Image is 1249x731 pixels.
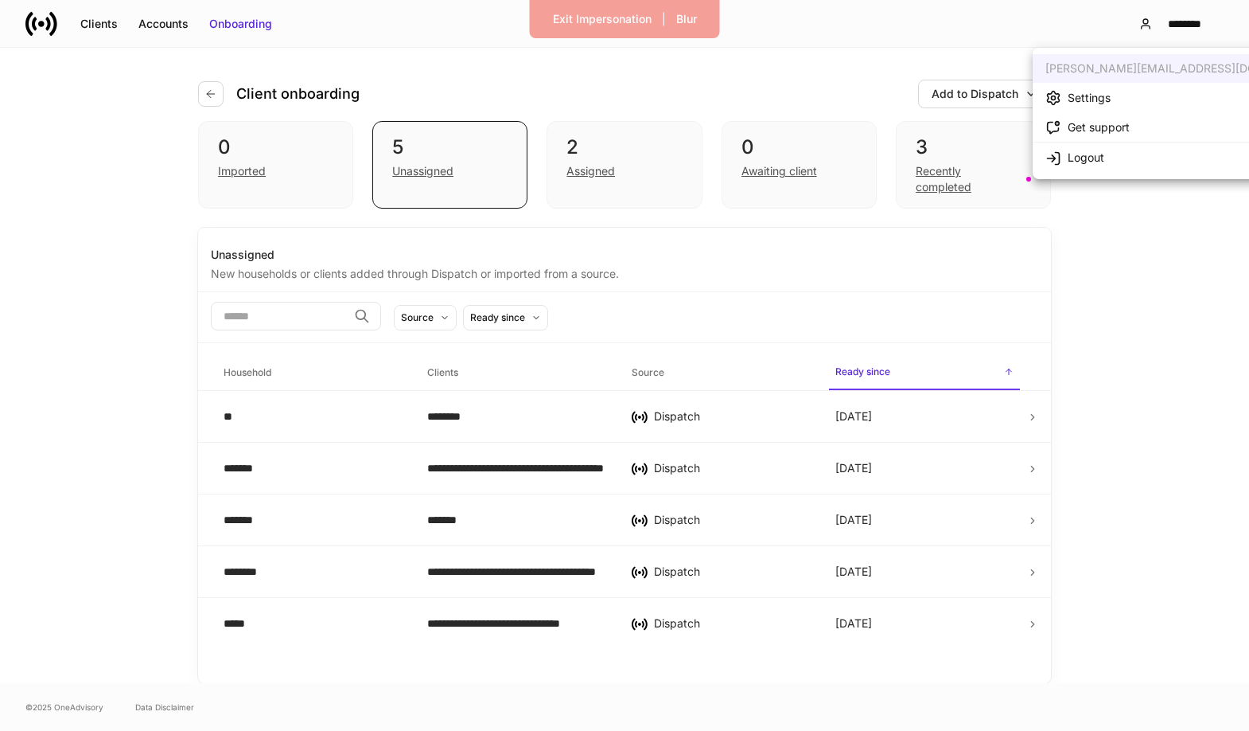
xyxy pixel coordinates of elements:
[553,11,652,27] div: Exit Impersonation
[676,11,697,27] div: Blur
[1068,90,1111,106] div: Settings
[1068,119,1130,135] div: Get support
[1068,150,1104,166] div: Logout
